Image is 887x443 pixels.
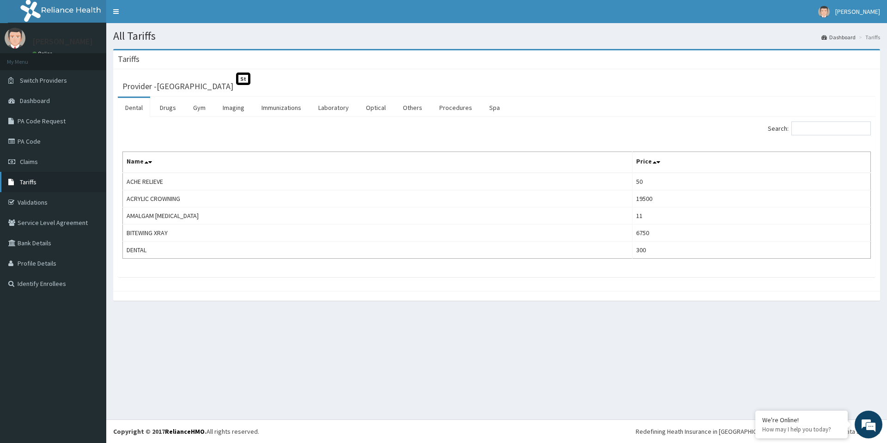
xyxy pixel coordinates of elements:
textarea: Type your message and hit 'Enter' [5,252,176,285]
th: Name [123,152,632,173]
span: Tariffs [20,178,36,186]
div: Redefining Heath Insurance in [GEOGRAPHIC_DATA] using Telemedicine and Data Science! [636,427,880,436]
a: Optical [358,98,393,117]
p: [PERSON_NAME] [32,37,93,46]
a: Others [395,98,430,117]
span: Claims [20,158,38,166]
th: Price [632,152,870,173]
span: We're online! [54,116,128,210]
td: AMALGAM [MEDICAL_DATA] [123,207,632,225]
a: Laboratory [311,98,356,117]
div: We're Online! [762,416,841,424]
td: 50 [632,173,870,190]
h1: All Tariffs [113,30,880,42]
span: St [236,73,250,85]
td: 300 [632,242,870,259]
input: Search: [791,121,871,135]
a: Spa [482,98,507,117]
a: Online [32,50,55,57]
a: Procedures [432,98,480,117]
a: RelianceHMO [165,427,205,436]
img: User Image [5,28,25,49]
td: 19500 [632,190,870,207]
img: User Image [818,6,830,18]
a: Dashboard [821,33,856,41]
a: Immunizations [254,98,309,117]
td: DENTAL [123,242,632,259]
span: Switch Providers [20,76,67,85]
a: Drugs [152,98,183,117]
td: ACHE RELIEVE [123,173,632,190]
td: 11 [632,207,870,225]
strong: Copyright © 2017 . [113,427,207,436]
h3: Tariffs [118,55,140,63]
footer: All rights reserved. [106,419,887,443]
span: [PERSON_NAME] [835,7,880,16]
p: How may I help you today? [762,425,841,433]
img: d_794563401_company_1708531726252_794563401 [17,46,37,69]
td: ACRYLIC CROWNING [123,190,632,207]
div: Chat with us now [48,52,155,64]
span: Dashboard [20,97,50,105]
a: Dental [118,98,150,117]
label: Search: [768,121,871,135]
h3: Provider - [GEOGRAPHIC_DATA] [122,82,233,91]
td: BITEWING XRAY [123,225,632,242]
li: Tariffs [857,33,880,41]
td: 6750 [632,225,870,242]
a: Imaging [215,98,252,117]
div: Minimize live chat window [152,5,174,27]
a: Gym [186,98,213,117]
